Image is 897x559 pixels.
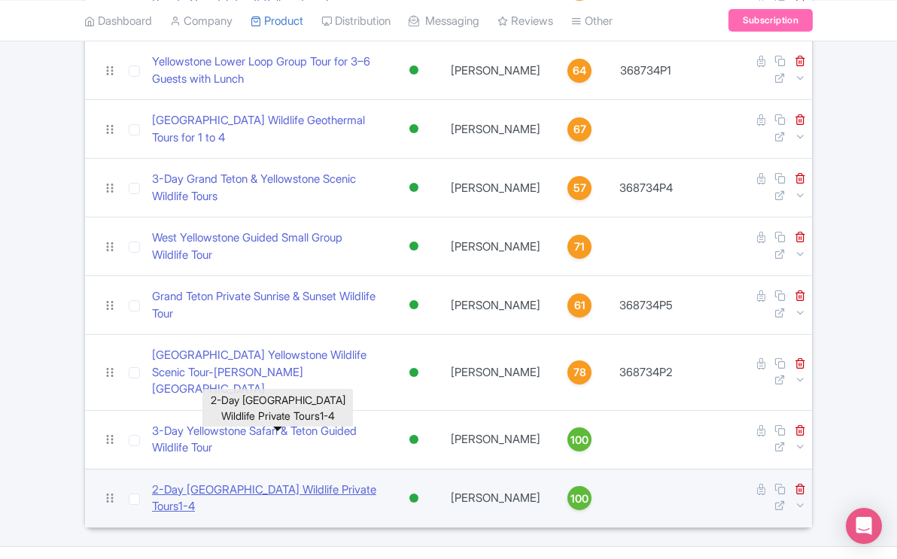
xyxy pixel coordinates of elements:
[555,486,604,510] a: 100
[152,423,380,457] a: ​3-Day Yellowstone Safari & Teton Guided Wildlife Tour
[555,59,604,83] a: 64
[573,62,586,79] span: 64
[152,482,380,515] a: 2-Day [GEOGRAPHIC_DATA] Wildlife Private Tours1-4
[442,217,549,276] td: [PERSON_NAME]
[555,176,604,200] a: 57
[610,159,682,217] td: 368734P4
[152,171,380,205] a: 3-Day Grand Teton & Yellowstone Scenic Wildlife Tours
[152,288,380,322] a: Grand Teton Private Sunrise & Sunset Wildlife Tour
[610,41,682,100] td: 368734P1
[442,276,549,335] td: [PERSON_NAME]
[442,469,549,527] td: [PERSON_NAME]
[555,427,604,451] a: 100
[202,389,353,427] div: 2-Day [GEOGRAPHIC_DATA] Wildlife Private Tours1-4
[406,235,421,257] div: Active
[555,117,604,141] a: 67
[574,238,585,255] span: 71
[406,177,421,199] div: Active
[573,121,586,138] span: 67
[555,235,604,259] a: 71
[442,410,549,469] td: [PERSON_NAME]
[152,112,380,146] a: [GEOGRAPHIC_DATA] Wildlife Geothermal Tours for 1 to 4
[574,297,585,314] span: 61
[610,335,682,411] td: 368734P2
[846,508,882,544] div: Open Intercom Messenger
[406,294,421,316] div: Active
[442,159,549,217] td: [PERSON_NAME]
[406,488,421,509] div: Active
[442,335,549,411] td: [PERSON_NAME]
[442,41,549,100] td: [PERSON_NAME]
[555,360,604,384] a: 78
[555,293,604,317] a: 61
[442,100,549,159] td: [PERSON_NAME]
[152,229,380,263] a: West Yellowstone Guided Small Group Wildlife Tour
[728,9,813,32] a: Subscription
[152,347,380,398] a: [GEOGRAPHIC_DATA] Yellowstone Wildlife Scenic Tour-[PERSON_NAME][GEOGRAPHIC_DATA]
[152,53,380,87] a: Yellowstone Lower Loop Group Tour for 3–6 Guests with Lunch
[573,180,586,196] span: 57
[406,362,421,384] div: Active
[406,429,421,451] div: Active
[406,118,421,140] div: Active
[610,276,682,335] td: 368734P5
[573,364,586,381] span: 78
[406,59,421,81] div: Active
[570,432,588,448] span: 100
[570,491,588,507] span: 100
